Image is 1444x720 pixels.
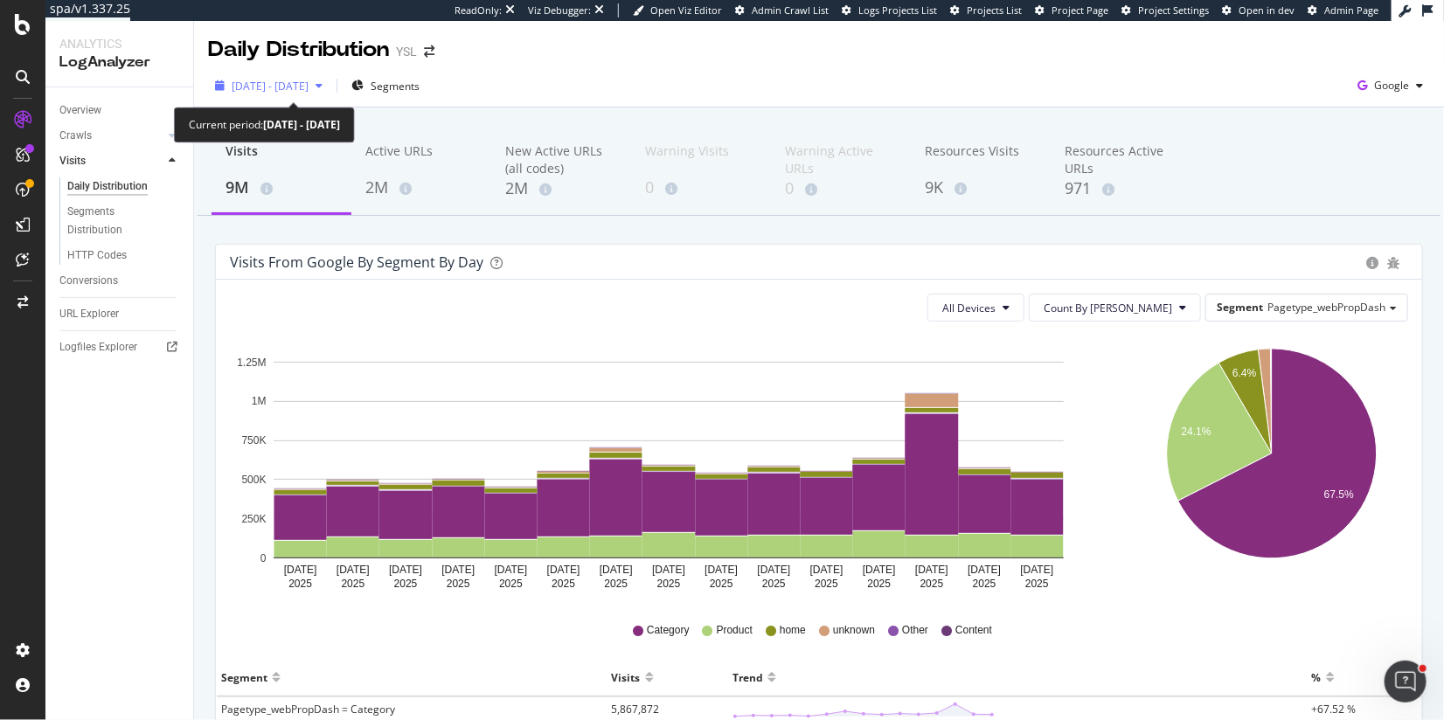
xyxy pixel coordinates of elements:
[59,127,92,145] div: Crawls
[1312,663,1322,691] div: %
[337,564,370,576] text: [DATE]
[867,578,891,590] text: 2025
[1021,564,1054,576] text: [DATE]
[528,3,591,17] div: Viz Debugger:
[1267,300,1385,315] span: Pagetype_webPropDash
[396,43,417,60] div: YSL
[902,623,928,638] span: Other
[758,564,791,576] text: [DATE]
[208,35,389,65] div: Daily Distribution
[226,177,337,199] div: 9M
[1029,294,1201,322] button: Count By [PERSON_NAME]
[505,177,617,200] div: 2M
[858,3,937,17] span: Logs Projects List
[441,564,475,576] text: [DATE]
[1374,78,1409,93] span: Google
[230,253,483,271] div: Visits from google by Segment by Day
[645,142,757,176] div: Warning Visits
[424,45,434,58] div: arrow-right-arrow-left
[447,578,470,590] text: 2025
[208,72,330,100] button: [DATE] - [DATE]
[221,702,395,717] span: Pagetype_webPropDash = Category
[780,623,806,638] span: home
[230,336,1107,598] svg: A chart.
[260,552,267,564] text: 0
[752,3,829,17] span: Admin Crawl List
[1121,3,1209,17] a: Project Settings
[226,142,337,176] div: Visits
[842,3,937,17] a: Logs Projects List
[1025,578,1049,590] text: 2025
[59,101,101,120] div: Overview
[1035,3,1108,17] a: Project Page
[241,474,266,486] text: 500K
[1134,336,1409,598] svg: A chart.
[221,663,267,691] div: Segment
[604,578,628,590] text: 2025
[785,142,897,177] div: Warning Active URLs
[499,578,523,590] text: 2025
[717,623,753,638] span: Product
[495,564,528,576] text: [DATE]
[59,152,86,170] div: Visits
[288,578,312,590] text: 2025
[925,177,1037,199] div: 9K
[1181,426,1211,438] text: 24.1%
[1217,300,1263,315] span: Segment
[241,513,266,525] text: 250K
[1350,72,1430,100] button: Google
[241,435,266,447] text: 750K
[389,564,422,576] text: [DATE]
[67,177,148,196] div: Daily Distribution
[920,578,944,590] text: 2025
[455,3,502,17] div: ReadOnly:
[59,272,181,290] a: Conversions
[341,578,364,590] text: 2025
[59,101,181,120] a: Overview
[1065,142,1177,177] div: Resources Active URLs
[59,52,179,73] div: LogAnalyzer
[59,35,179,52] div: Analytics
[735,3,829,17] a: Admin Crawl List
[815,578,838,590] text: 2025
[1308,3,1378,17] a: Admin Page
[942,301,996,315] span: All Devices
[732,663,763,691] div: Trend
[252,396,267,408] text: 1M
[967,3,1022,17] span: Projects List
[59,305,119,323] div: URL Explorer
[59,272,118,290] div: Conversions
[371,79,420,93] span: Segments
[785,177,897,200] div: 0
[955,623,992,638] span: Content
[645,177,757,199] div: 0
[1323,489,1353,502] text: 67.5%
[59,152,163,170] a: Visits
[1385,661,1427,703] iframe: Intercom live chat
[973,578,996,590] text: 2025
[710,578,733,590] text: 2025
[647,623,690,638] span: Category
[59,338,181,357] a: Logfiles Explorer
[232,79,309,93] span: [DATE] - [DATE]
[1138,3,1209,17] span: Project Settings
[833,623,875,638] span: unknown
[762,578,786,590] text: 2025
[59,127,163,145] a: Crawls
[1312,702,1357,717] span: +67.52 %
[633,3,722,17] a: Open Viz Editor
[1222,3,1295,17] a: Open in dev
[927,294,1024,322] button: All Devices
[67,246,127,265] div: HTTP Codes
[1239,3,1295,17] span: Open in dev
[925,142,1037,176] div: Resources Visits
[67,203,164,239] div: Segments Distribution
[67,203,181,239] a: Segments Distribution
[263,118,340,133] b: [DATE] - [DATE]
[968,564,1001,576] text: [DATE]
[612,702,660,717] span: 5,867,872
[344,72,427,100] button: Segments
[915,564,948,576] text: [DATE]
[67,177,181,196] a: Daily Distribution
[810,564,843,576] text: [DATE]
